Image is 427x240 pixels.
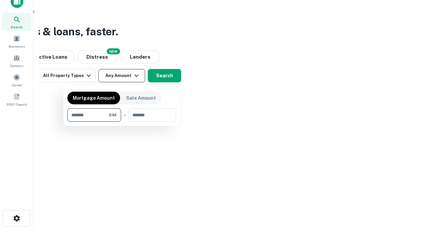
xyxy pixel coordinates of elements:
p: Sale Amount [126,94,156,102]
div: - [124,108,126,122]
iframe: Chat Widget [394,187,427,219]
p: Mortgage Amount [73,94,115,102]
span: $1M [109,112,116,118]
